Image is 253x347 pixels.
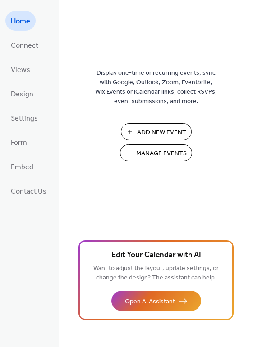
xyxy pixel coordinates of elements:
span: Embed [11,160,33,175]
span: Design [11,87,33,102]
button: Manage Events [120,144,192,161]
span: Want to adjust the layout, update settings, or change the design? The assistant can help. [93,262,219,284]
span: Home [11,14,30,29]
span: Form [11,136,27,150]
a: Views [5,59,36,79]
button: Add New Event [121,123,192,140]
span: Edit Your Calendar with AI [111,249,201,261]
span: Add New Event [137,128,186,137]
button: Open AI Assistant [111,291,201,311]
span: Connect [11,39,38,53]
span: Contact Us [11,185,46,199]
span: Manage Events [136,149,187,158]
a: Home [5,11,36,31]
a: Embed [5,157,39,176]
span: Open AI Assistant [125,297,175,306]
a: Contact Us [5,181,52,201]
a: Connect [5,35,44,55]
a: Settings [5,108,43,128]
a: Form [5,132,32,152]
span: Views [11,63,30,77]
a: Design [5,84,39,104]
span: Display one-time or recurring events, sync with Google, Outlook, Zoom, Eventbrite, Wix Events or ... [95,68,217,106]
span: Settings [11,112,38,126]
